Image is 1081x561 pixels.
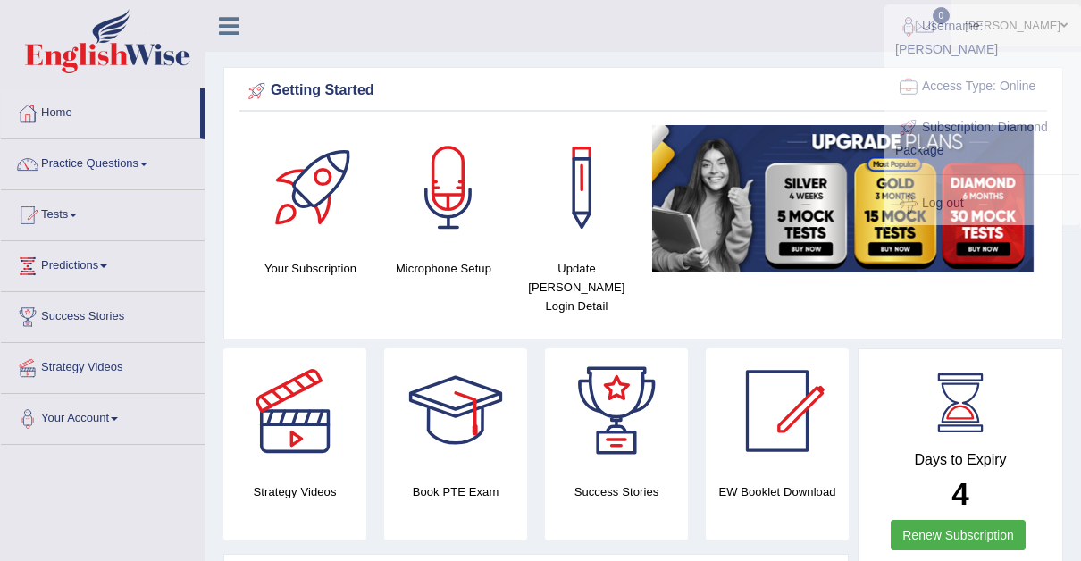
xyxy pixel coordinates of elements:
[878,452,1043,468] h4: Days to Expiry
[1,394,205,439] a: Your Account
[652,125,1034,272] img: small5.jpg
[244,78,1043,105] div: Getting Started
[384,482,527,501] h4: Book PTE Exam
[223,482,366,501] h4: Strategy Videos
[886,113,1079,154] a: Access Type: Online
[951,476,968,511] b: 4
[519,259,634,315] h4: Update [PERSON_NAME] Login Detail
[386,259,501,278] h4: Microphone Setup
[933,7,951,24] span: 0
[891,520,1026,550] a: Renew Subscription
[1,190,205,235] a: Tests
[1,343,205,388] a: Strategy Videos
[1,139,205,184] a: Practice Questions
[1,241,205,286] a: Predictions
[886,53,1079,113] a: Username: [PERSON_NAME]
[706,482,849,501] h4: EW Booklet Download
[253,259,368,278] h4: Your Subscription
[545,482,688,501] h4: Success Stories
[886,230,1079,271] a: Log out
[886,154,1079,214] a: Subscription: Diamond Package
[1,88,200,133] a: Home
[1,292,205,337] a: Success Stories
